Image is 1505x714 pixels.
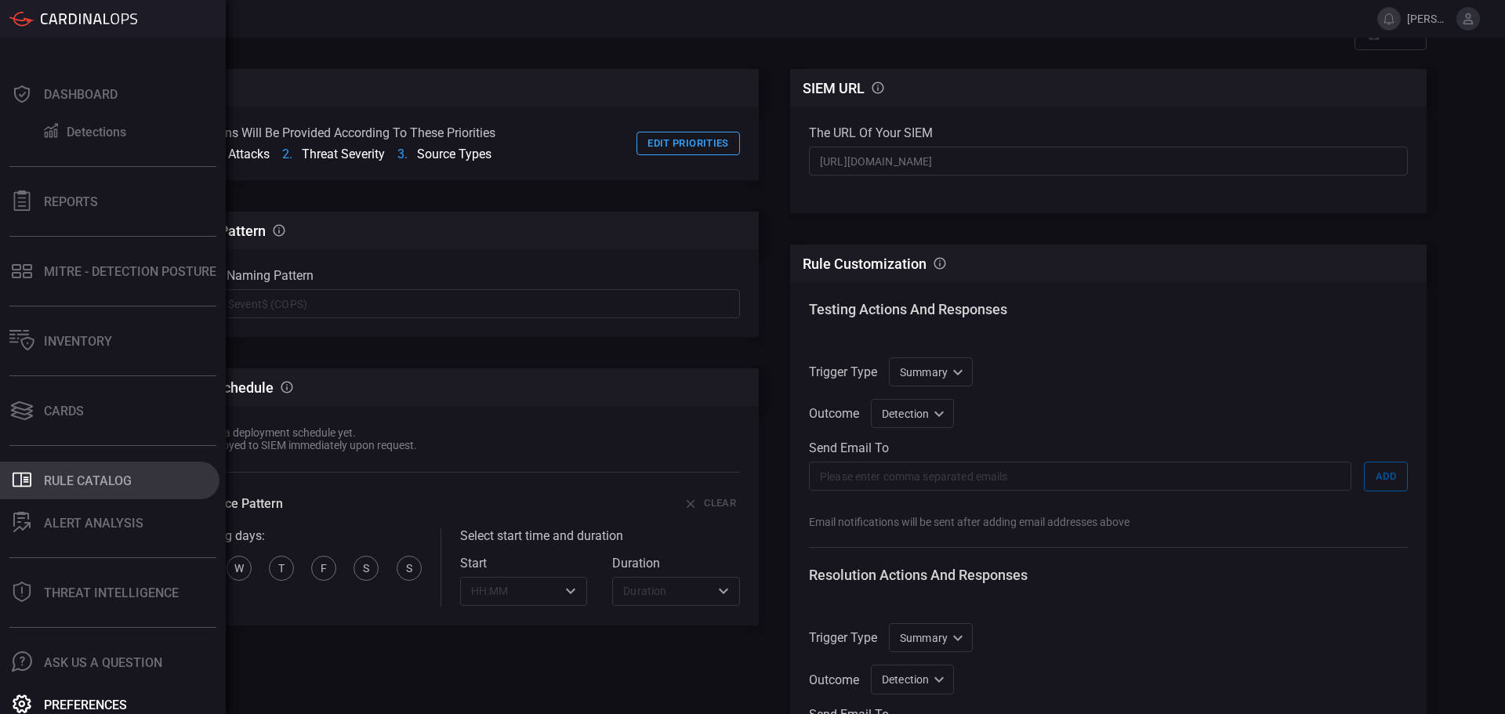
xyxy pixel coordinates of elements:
p: detection [882,406,929,422]
div: Inventory [44,334,112,349]
span: [PERSON_NAME].[PERSON_NAME] [1407,13,1450,25]
div: Detections [67,125,126,140]
div: Dashboard [44,87,118,102]
h3: Resolution Actions and Responses [809,567,1408,583]
label: Outcome [809,672,859,687]
input: HH:MM [465,582,557,601]
input: URL [809,147,1408,176]
label: Start [460,556,588,571]
div: f [311,556,336,581]
p: detection [882,672,929,687]
div: s [354,556,379,581]
label: Outcome [809,406,859,421]
div: t [269,556,294,581]
input: Please enter comma separated emails [809,462,1351,491]
div: You have not set a deployment schedule yet. [141,426,417,439]
div: Threat Intelligence [44,585,179,600]
div: Email notifications will be sent after adding email addresses above [809,516,1408,528]
h3: Rule customization [803,256,927,272]
div: Reports [44,194,98,209]
h3: Testing Actions and Responses [809,301,1408,317]
div: Send email to [809,440,1408,455]
div: Select start time and duration [460,528,741,543]
div: s [397,556,422,581]
li: source types [397,147,491,161]
div: On the following days: [141,528,422,543]
div: Type your rule naming pattern [141,268,740,283]
p: summary [900,630,948,646]
div: MITRE - Detection Posture [44,264,216,279]
button: Open [560,580,582,602]
div: Rules will be deployed to SIEM immediately upon request. [141,439,417,451]
div: ALERT ANALYSIS [44,516,143,531]
button: Edit priorities [636,132,740,156]
div: The URL of your SIEM [809,125,1408,140]
label: Trigger Type [809,630,877,645]
div: Cards [44,404,84,419]
h3: SIEM URL [803,80,865,96]
label: Trigger Type [809,364,877,379]
input: Duration [617,582,709,601]
div: Rule Catalog [44,473,132,488]
input: $application$ - $event$ (COPS) [141,289,740,318]
div: Preferences [44,698,127,712]
button: Open [713,580,734,602]
li: Threat Severity [282,147,385,161]
label: Duration [612,556,740,571]
div: Your suggestions will be provided according to these priorities [141,125,495,140]
div: Ask Us A Question [44,655,162,670]
div: w [227,556,252,581]
p: summary [900,364,948,380]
